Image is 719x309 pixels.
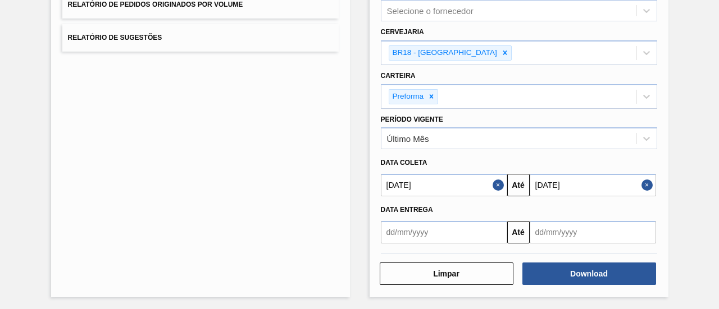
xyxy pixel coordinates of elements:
[68,1,243,8] span: Relatório de Pedidos Originados por Volume
[387,6,474,16] div: Selecione o fornecedor
[641,174,656,196] button: Close
[530,221,656,243] input: dd/mm/yyyy
[381,221,507,243] input: dd/mm/yyyy
[522,262,656,285] button: Download
[68,34,162,41] span: Relatório de Sugestões
[381,159,427,167] span: Data coleta
[381,28,424,36] label: Cervejaria
[381,206,433,214] span: Data entrega
[493,174,507,196] button: Close
[387,134,429,144] div: Último Mês
[507,174,530,196] button: Até
[381,116,443,123] label: Período Vigente
[381,174,507,196] input: dd/mm/yyyy
[381,72,416,80] label: Carteira
[530,174,656,196] input: dd/mm/yyyy
[389,46,499,60] div: BR18 - [GEOGRAPHIC_DATA]
[62,24,339,52] button: Relatório de Sugestões
[389,90,426,104] div: Preforma
[380,262,513,285] button: Limpar
[507,221,530,243] button: Até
